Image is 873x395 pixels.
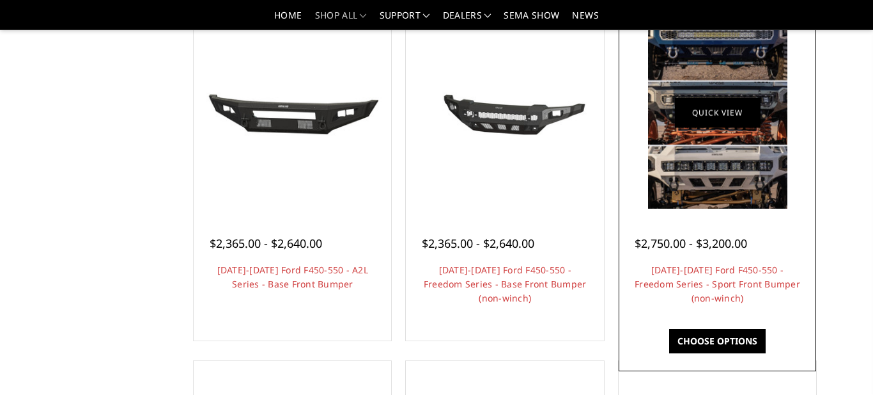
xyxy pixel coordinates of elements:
a: 2023-2025 Ford F450-550 - Freedom Series - Sport Front Bumper (non-winch) Multiple lighting options [622,17,813,208]
a: SEMA Show [504,11,559,29]
a: Choose Options [669,329,766,353]
a: 2023-2025 Ford F450-550 - A2L Series - Base Front Bumper [197,17,388,208]
a: Dealers [443,11,491,29]
a: 2023-2025 Ford F450-550 - Freedom Series - Base Front Bumper (non-winch) 2023-2025 Ford F450-550 ... [409,17,600,208]
img: Multiple lighting options [648,17,787,208]
a: Quick view [675,98,761,128]
a: Home [274,11,302,29]
a: Support [380,11,430,29]
span: $2,365.00 - $2,640.00 [210,236,322,251]
span: $2,365.00 - $2,640.00 [422,236,534,251]
a: [DATE]-[DATE] Ford F450-550 - Freedom Series - Base Front Bumper (non-winch) [424,264,587,304]
img: 2023-2025 Ford F450-550 - A2L Series - Base Front Bumper [197,69,388,157]
a: [DATE]-[DATE] Ford F450-550 - A2L Series - Base Front Bumper [217,264,368,290]
a: [DATE]-[DATE] Ford F450-550 - Freedom Series - Sport Front Bumper (non-winch) [635,264,800,304]
a: shop all [315,11,367,29]
span: $2,750.00 - $3,200.00 [635,236,747,251]
a: News [572,11,598,29]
